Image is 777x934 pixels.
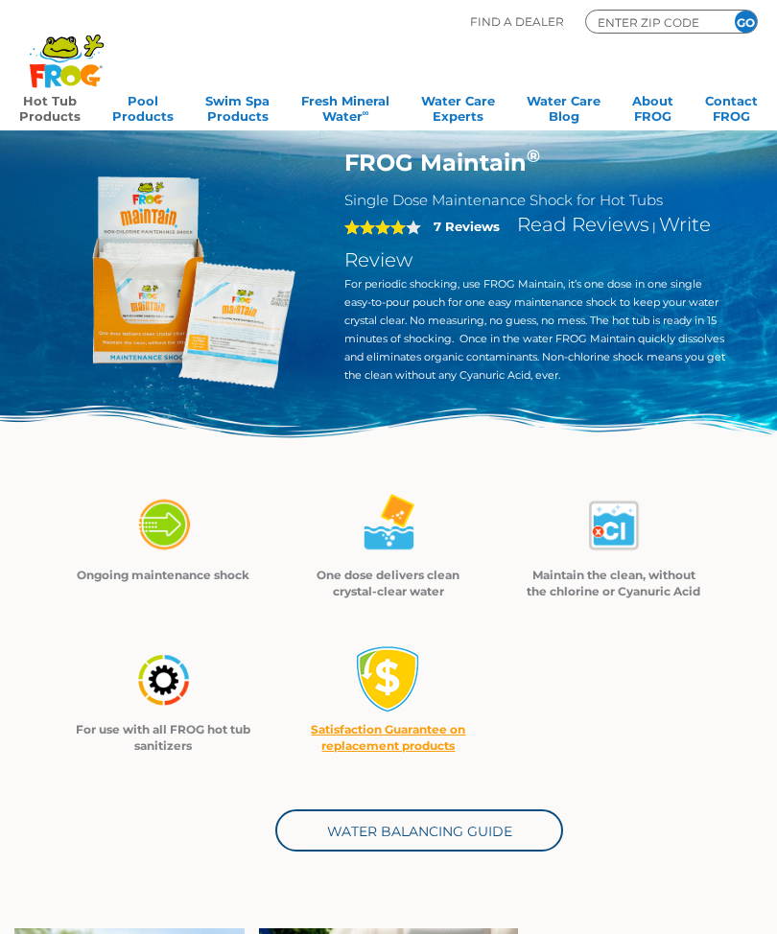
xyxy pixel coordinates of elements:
[355,645,422,712] img: money-back1-small
[517,213,649,236] a: Read Reviews
[525,567,702,599] p: Maintain the clean, without the chlorine or Cyanuric Acid
[344,275,729,385] p: For periodic shocking, use FROG Maintain, it’s one dose in one single easy-to-pour pouch for one ...
[19,87,81,126] a: Hot TubProducts
[652,220,656,234] span: |
[705,87,758,126] a: ContactFROG
[632,87,673,126] a: AboutFROG
[129,491,197,559] img: maintain_4-01
[275,809,563,852] a: Water Balancing Guide
[434,219,500,234] strong: 7 Reviews
[49,149,316,415] img: Frog_Maintain_Hero-2-v2.png
[205,87,270,126] a: Swim SpaProducts
[363,107,369,118] sup: ∞
[19,10,114,88] img: Frog Products Logo
[735,11,757,33] input: GO
[421,87,495,126] a: Water CareExperts
[344,191,729,209] h2: Single Dose Maintenance Shock for Hot Tubs
[344,149,729,176] h1: FROG Maintain
[129,645,197,713] img: maintain_4-04
[344,220,406,235] span: 4
[470,10,564,34] p: Find A Dealer
[301,87,389,126] a: Fresh MineralWater∞
[112,87,174,126] a: PoolProducts
[355,491,422,559] img: maintain_4-02
[300,567,478,599] p: One dose delivers clean crystal-clear water
[311,722,465,753] a: Satisfaction Guarantee on replacement products
[75,567,252,583] p: Ongoing maintenance shock
[580,491,647,559] img: maintain_4-03
[75,721,252,754] p: For use with all FROG hot tub sanitizers
[527,87,600,126] a: Water CareBlog
[527,146,540,167] sup: ®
